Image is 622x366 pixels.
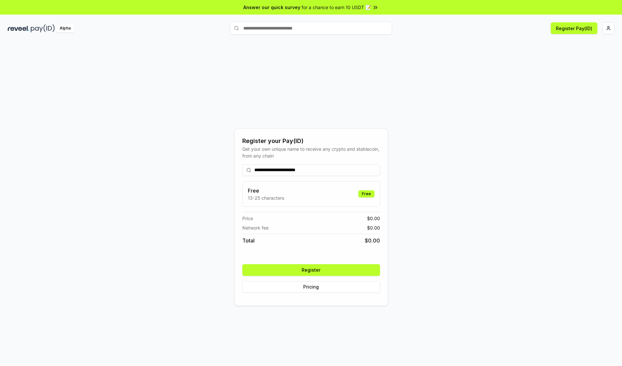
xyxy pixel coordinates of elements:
[242,264,380,276] button: Register
[365,237,380,244] span: $ 0.00
[248,187,284,195] h3: Free
[242,215,253,222] span: Price
[8,24,29,32] img: reveel_dark
[242,136,380,146] div: Register your Pay(ID)
[367,215,380,222] span: $ 0.00
[242,237,255,244] span: Total
[367,224,380,231] span: $ 0.00
[242,281,380,293] button: Pricing
[248,195,284,201] p: 13-25 characters
[56,24,74,32] div: Alpha
[243,4,300,11] span: Answer our quick survey
[358,190,374,197] div: Free
[242,224,269,231] span: Network fee
[551,22,597,34] button: Register Pay(ID)
[31,24,55,32] img: pay_id
[302,4,371,11] span: for a chance to earn 10 USDT 📝
[242,146,380,159] div: Get your own unique name to receive any crypto and stablecoin, from any chain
